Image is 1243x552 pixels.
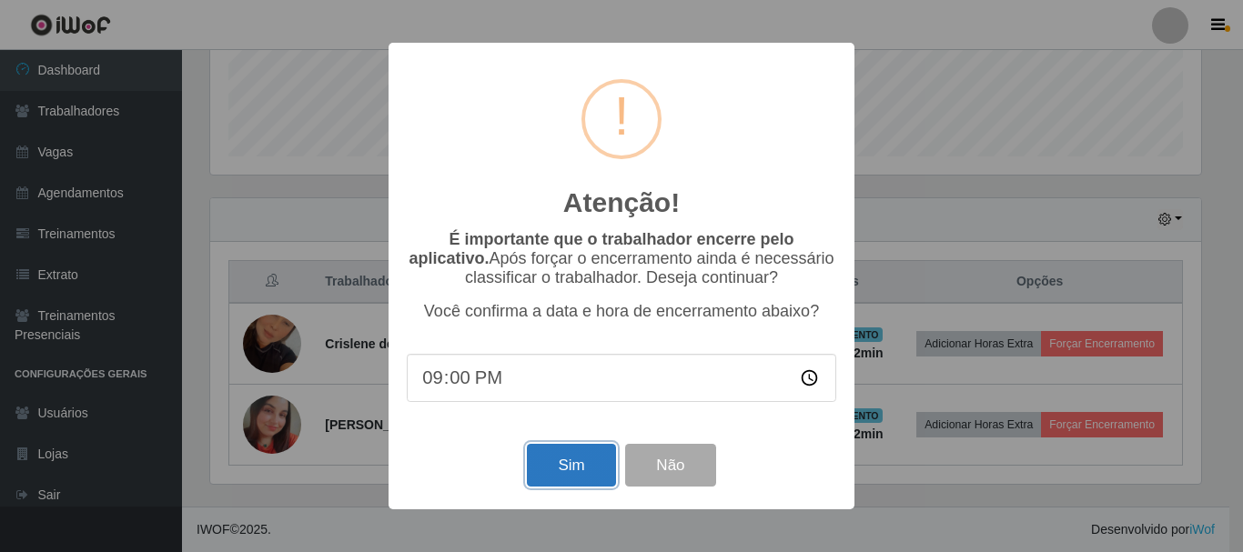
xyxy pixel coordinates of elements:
[409,230,793,267] b: É importante que o trabalhador encerre pelo aplicativo.
[407,230,836,287] p: Após forçar o encerramento ainda é necessário classificar o trabalhador. Deseja continuar?
[407,302,836,321] p: Você confirma a data e hora de encerramento abaixo?
[527,444,615,487] button: Sim
[625,444,715,487] button: Não
[563,186,680,219] h2: Atenção!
